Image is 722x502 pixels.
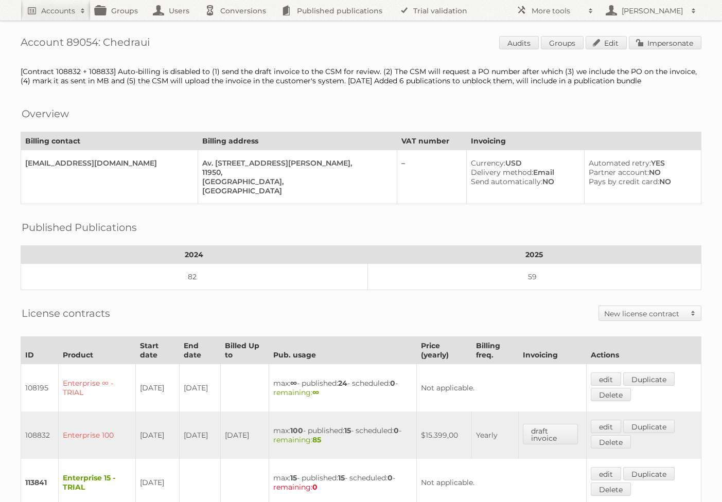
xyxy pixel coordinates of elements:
h1: Account 89054: Chedraui [21,36,701,51]
th: Billing contact [21,132,198,150]
th: 2024 [21,246,368,264]
h2: [PERSON_NAME] [619,6,686,16]
h2: Accounts [41,6,75,16]
a: edit [591,372,621,386]
span: Currency: [471,158,505,168]
a: edit [591,420,621,433]
div: [GEOGRAPHIC_DATA], [202,177,389,186]
div: NO [589,177,693,186]
th: Actions [586,337,701,364]
td: 82 [21,264,368,290]
div: [EMAIL_ADDRESS][DOMAIN_NAME] [25,158,189,168]
th: Invoicing [518,337,586,364]
div: NO [589,168,693,177]
h2: Published Publications [22,220,137,235]
a: Duplicate [623,467,675,480]
a: Impersonate [629,36,701,49]
span: Partner account: [589,168,649,177]
span: Send automatically: [471,177,542,186]
a: Duplicate [623,372,675,386]
div: Av. [STREET_ADDRESS][PERSON_NAME], [202,158,389,168]
td: Yearly [471,411,518,459]
td: Enterprise ∞ - TRIAL [59,364,136,412]
strong: ∞ [312,388,319,397]
span: remaining: [273,435,321,444]
th: Billing freq. [471,337,518,364]
td: Not applicable. [416,364,586,412]
th: ID [21,337,59,364]
div: [GEOGRAPHIC_DATA] [202,186,389,195]
th: Start date [136,337,180,364]
a: New license contract [599,306,701,320]
th: Pub. usage [269,337,416,364]
td: 108195 [21,364,59,412]
h2: More tools [532,6,583,16]
a: draft invoice [523,424,578,444]
td: max: - published: - scheduled: - [269,364,416,412]
th: Price (yearly) [416,337,471,364]
strong: 15 [290,473,297,482]
strong: 0 [388,473,393,482]
strong: 100 [290,426,303,435]
strong: ∞ [290,379,297,388]
a: Groups [541,36,584,49]
span: remaining: [273,482,318,492]
td: [DATE] [136,364,180,412]
a: Delete [591,435,631,449]
th: Product [59,337,136,364]
td: – [397,150,467,204]
strong: 24 [338,379,347,388]
div: NO [471,177,576,186]
h2: Overview [22,106,69,121]
strong: 0 [390,379,395,388]
td: [DATE] [221,411,269,459]
span: Pays by credit card: [589,177,659,186]
th: Invoicing [467,132,701,150]
span: Delivery method: [471,168,533,177]
a: Delete [591,482,631,496]
th: VAT number [397,132,467,150]
a: Edit [586,36,627,49]
th: Billed Up to [221,337,269,364]
div: [Contract 108832 + 108833] Auto-billing is disabled to (1) send the draft invoice to the CSM for ... [21,67,701,85]
a: Duplicate [623,420,675,433]
td: [DATE] [136,411,180,459]
a: Audits [499,36,539,49]
strong: 85 [312,435,321,444]
td: Enterprise 100 [59,411,136,459]
td: 108832 [21,411,59,459]
th: 2025 [367,246,701,264]
strong: 0 [312,482,318,492]
a: edit [591,467,621,480]
div: Email [471,168,576,177]
h2: License contracts [22,306,110,321]
a: Delete [591,388,631,401]
span: remaining: [273,388,319,397]
td: [DATE] [180,411,221,459]
span: Automated retry: [589,158,651,168]
div: USD [471,158,576,168]
td: max: - published: - scheduled: - [269,411,416,459]
strong: 0 [394,426,399,435]
h2: New license contract [604,309,685,319]
th: End date [180,337,221,364]
td: [DATE] [180,364,221,412]
span: Toggle [685,306,701,320]
td: 59 [367,264,701,290]
td: $15.399,00 [416,411,471,459]
div: YES [589,158,693,168]
strong: 15 [338,473,345,482]
strong: 15 [344,426,351,435]
th: Billing address [198,132,397,150]
div: 11950, [202,168,389,177]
